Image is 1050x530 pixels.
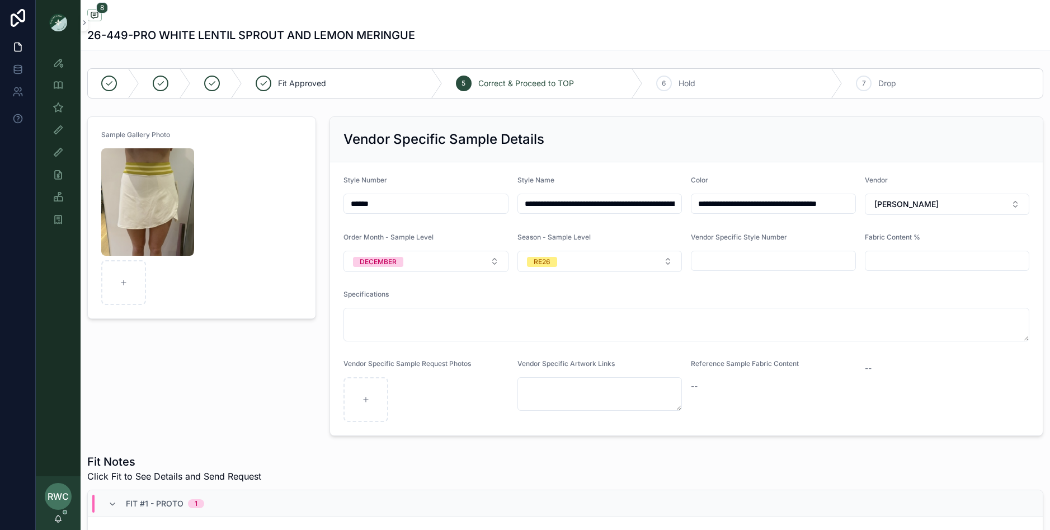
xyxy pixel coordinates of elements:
[865,194,1029,215] button: Select Button
[517,359,615,368] span: Vendor Specific Artwork Links
[662,79,666,88] span: 6
[478,78,574,89] span: Correct & Proceed to TOP
[691,233,787,241] span: Vendor Specific Style Number
[691,176,708,184] span: Color
[87,470,261,483] span: Click Fit to See Details and Send Request
[534,257,550,267] div: RE26
[96,2,108,13] span: 8
[517,251,682,272] button: Select Button
[862,79,866,88] span: 7
[36,45,81,244] div: scrollable content
[865,176,888,184] span: Vendor
[462,79,465,88] span: 5
[343,290,389,298] span: Specifications
[101,130,170,139] span: Sample Gallery Photo
[691,381,698,392] span: --
[87,27,415,43] h1: 26-449-PRO WHITE LENTIL SPROUT AND LEMON MERINGUE
[195,499,197,508] div: 1
[87,9,102,23] button: 8
[865,233,920,241] span: Fabric Content %
[48,490,69,503] span: RWC
[865,363,872,374] span: --
[49,13,67,31] img: App logo
[679,78,695,89] span: Hold
[874,199,939,210] span: [PERSON_NAME]
[517,176,554,184] span: Style Name
[691,359,799,368] span: Reference Sample Fabric Content
[343,233,434,241] span: Order Month - Sample Level
[343,359,471,368] span: Vendor Specific Sample Request Photos
[87,454,261,470] h1: Fit Notes
[278,78,326,89] span: Fit Approved
[343,130,544,148] h2: Vendor Specific Sample Details
[101,148,194,256] img: Screenshot-2025-09-11-150102.png
[343,251,508,272] button: Select Button
[343,176,387,184] span: Style Number
[126,498,183,509] span: Fit #1 - Proto
[360,257,397,267] div: DECEMBER
[517,233,591,241] span: Season - Sample Level
[878,78,896,89] span: Drop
